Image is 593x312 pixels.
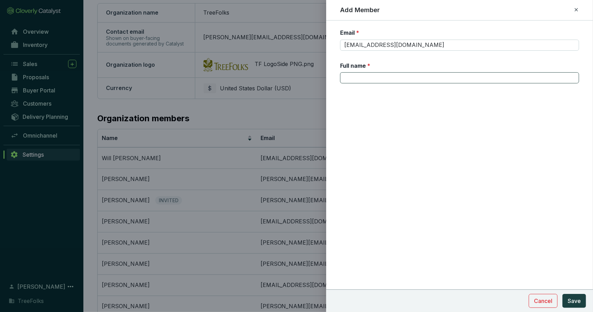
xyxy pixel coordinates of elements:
[340,62,370,69] label: Full name
[529,294,558,308] button: Cancel
[568,297,581,305] span: Save
[562,294,586,308] button: Save
[340,6,380,15] h2: Add Member
[534,297,552,305] span: Cancel
[340,29,359,36] label: Email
